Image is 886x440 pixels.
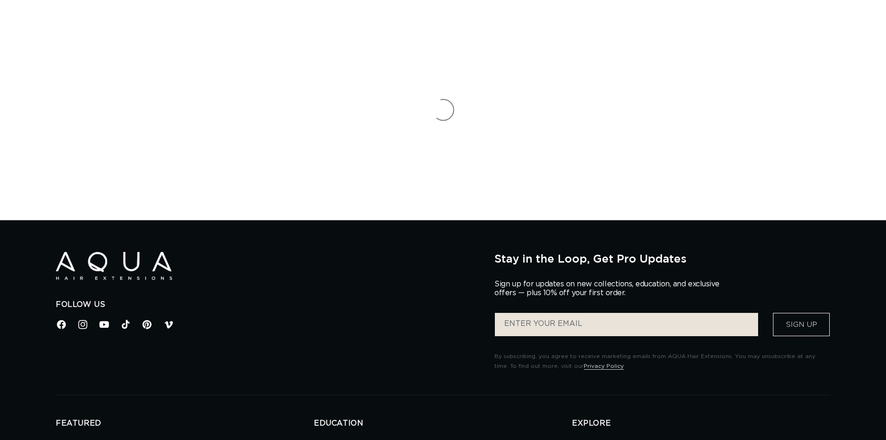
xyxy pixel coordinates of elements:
[56,300,480,310] h2: Follow Us
[56,252,172,280] img: Aqua Hair Extensions
[572,419,830,428] h2: EXPLORE
[494,252,830,265] h2: Stay in the Loop, Get Pro Updates
[56,419,314,428] h2: FEATURED
[773,313,830,336] button: Sign Up
[314,419,572,428] h2: EDUCATION
[495,313,758,336] input: ENTER YOUR EMAIL
[584,363,624,369] a: Privacy Policy
[494,280,727,298] p: Sign up for updates on new collections, education, and exclusive offers — plus 10% off your first...
[494,352,830,372] p: By subscribing, you agree to receive marketing emails from AQUA Hair Extensions. You may unsubscr...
